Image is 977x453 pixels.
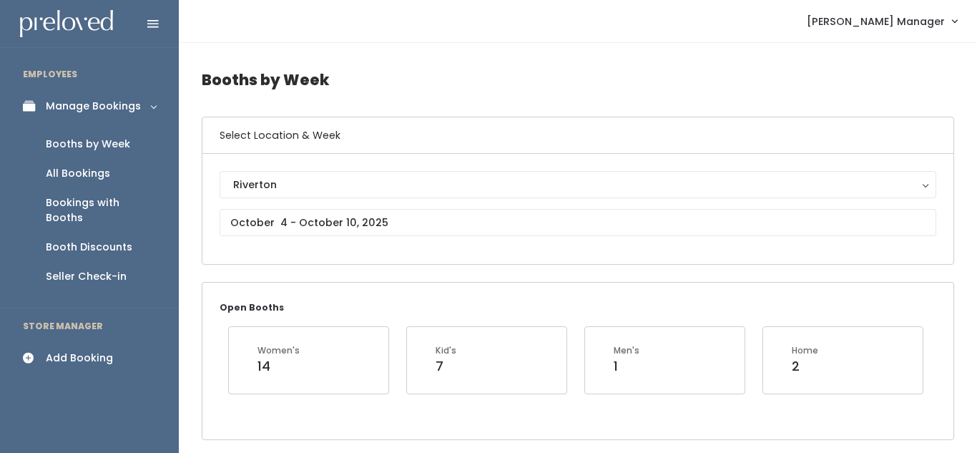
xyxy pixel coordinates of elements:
[614,357,639,376] div: 1
[792,357,818,376] div: 2
[46,166,110,181] div: All Bookings
[202,60,954,99] h4: Booths by Week
[46,240,132,255] div: Booth Discounts
[202,117,953,154] h6: Select Location & Week
[233,177,923,193] div: Riverton
[257,357,300,376] div: 14
[220,209,936,236] input: October 4 - October 10, 2025
[436,357,456,376] div: 7
[257,344,300,357] div: Women's
[46,195,156,225] div: Bookings with Booths
[46,99,141,114] div: Manage Bookings
[220,171,936,198] button: Riverton
[807,14,945,29] span: [PERSON_NAME] Manager
[614,344,639,357] div: Men's
[220,301,284,313] small: Open Booths
[46,351,113,366] div: Add Booking
[46,269,127,284] div: Seller Check-in
[46,137,130,152] div: Booths by Week
[436,344,456,357] div: Kid's
[20,10,113,38] img: preloved logo
[792,6,971,36] a: [PERSON_NAME] Manager
[792,344,818,357] div: Home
